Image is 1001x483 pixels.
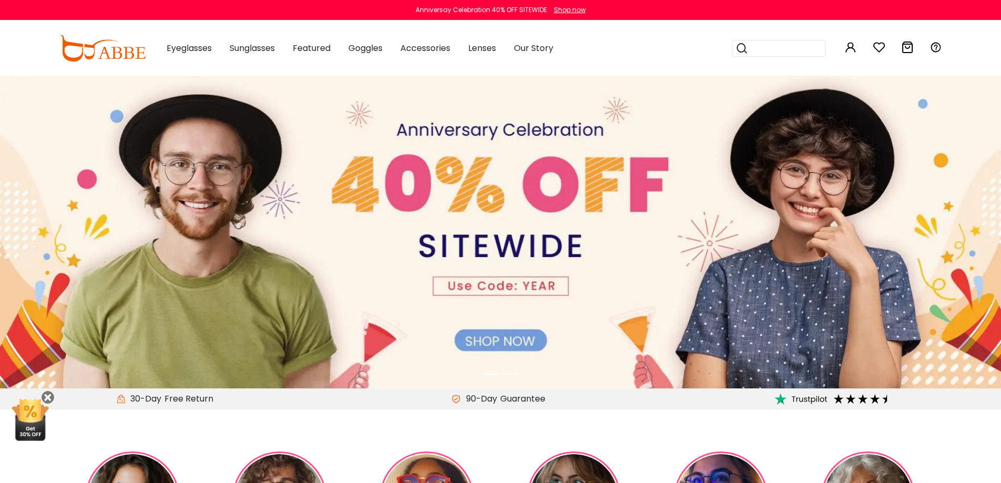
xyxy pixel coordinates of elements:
[348,42,383,54] span: Goggles
[230,42,275,54] span: Sunglasses
[293,42,331,54] span: Featured
[468,42,496,54] span: Lenses
[514,42,553,54] span: Our Story
[11,399,50,441] img: mini welcome offer
[461,393,497,405] span: 90-Day
[125,393,161,405] span: 30-Day
[400,42,450,54] span: Accessories
[59,35,146,61] img: abbeglasses.com
[167,42,212,54] span: Eyeglasses
[554,5,586,15] div: Shop now
[549,5,586,14] a: Shop now
[161,393,216,405] div: Free Return
[416,5,547,15] div: Anniversay Celebration 40% OFF SITEWIDE
[497,393,549,405] div: Guarantee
